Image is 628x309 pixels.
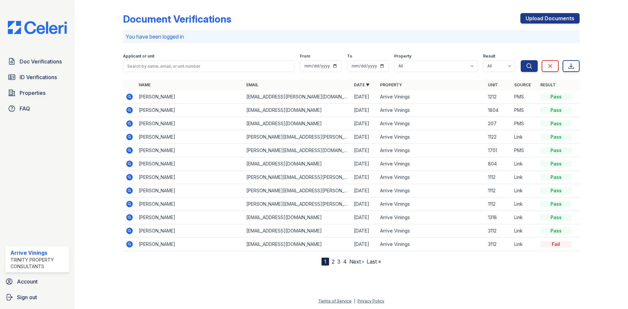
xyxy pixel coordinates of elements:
td: Arrive Vinings [377,144,485,157]
a: Email [246,82,258,87]
td: [PERSON_NAME] [136,157,244,171]
div: Document Verifications [123,13,231,25]
a: 4 [343,258,347,265]
td: Arrive Vinings [377,224,485,238]
td: [DATE] [351,238,377,251]
input: Search by name, email, or unit number [123,60,295,72]
td: 1112 [485,184,512,197]
td: [PERSON_NAME][EMAIL_ADDRESS][PERSON_NAME][DOMAIN_NAME] [244,171,351,184]
td: [PERSON_NAME] [136,171,244,184]
td: [PERSON_NAME][EMAIL_ADDRESS][DOMAIN_NAME] [244,144,351,157]
td: [EMAIL_ADDRESS][DOMAIN_NAME] [244,117,351,130]
td: [PERSON_NAME] [136,224,244,238]
td: Arrive Vinings [377,157,485,171]
td: Arrive Vinings [377,171,485,184]
td: [EMAIL_ADDRESS][DOMAIN_NAME] [244,157,351,171]
td: [DATE] [351,117,377,130]
td: [PERSON_NAME] [136,144,244,157]
a: ID Verifications [5,71,69,84]
a: Source [514,82,531,87]
td: 1701 [485,144,512,157]
td: [DATE] [351,171,377,184]
div: Pass [540,174,572,180]
td: Link [512,224,538,238]
a: FAQ [5,102,69,115]
a: Unit [488,82,498,87]
td: [EMAIL_ADDRESS][DOMAIN_NAME] [244,211,351,224]
td: [PERSON_NAME] [136,130,244,144]
a: Doc Verifications [5,55,69,68]
td: [DATE] [351,224,377,238]
td: [DATE] [351,197,377,211]
td: Arrive Vinings [377,238,485,251]
td: [DATE] [351,184,377,197]
div: Pass [540,107,572,113]
td: Link [512,197,538,211]
p: You have been logged in [126,33,577,41]
a: 2 [332,258,335,265]
label: From [300,54,310,59]
td: Link [512,184,538,197]
a: 3 [337,258,340,265]
td: [PERSON_NAME][EMAIL_ADDRESS][PERSON_NAME][DOMAIN_NAME] [244,184,351,197]
div: Arrive Vinings [10,249,67,257]
div: Pass [540,120,572,127]
td: [DATE] [351,104,377,117]
a: Name [139,82,150,87]
td: Link [512,211,538,224]
td: 1318 [485,211,512,224]
div: Pass [540,161,572,167]
div: Pass [540,134,572,140]
td: Arrive Vinings [377,211,485,224]
td: PMS [512,117,538,130]
td: [PERSON_NAME] [136,238,244,251]
a: Last » [367,258,381,265]
a: Next › [349,258,364,265]
td: [PERSON_NAME] [136,197,244,211]
a: Terms of Service [318,299,352,303]
td: [PERSON_NAME][EMAIL_ADDRESS][PERSON_NAME][DOMAIN_NAME] [244,197,351,211]
td: Link [512,171,538,184]
div: Pass [540,147,572,154]
div: Pass [540,214,572,221]
td: 1804 [485,104,512,117]
td: PMS [512,144,538,157]
div: | [354,299,355,303]
a: Sign out [3,291,72,304]
div: 1 [322,258,329,266]
td: 1122 [485,130,512,144]
td: Arrive Vinings [377,130,485,144]
span: Doc Verifications [20,58,62,65]
label: Property [394,54,411,59]
td: 1112 [485,197,512,211]
div: Pass [540,187,572,194]
td: Arrive Vinings [377,90,485,104]
td: PMS [512,90,538,104]
td: [DATE] [351,211,377,224]
a: Upload Documents [520,13,580,24]
td: PMS [512,104,538,117]
td: [PERSON_NAME] [136,117,244,130]
td: [DATE] [351,90,377,104]
td: Arrive Vinings [377,117,485,130]
span: Properties [20,89,45,97]
label: To [347,54,352,59]
td: [EMAIL_ADDRESS][PERSON_NAME][DOMAIN_NAME] [244,90,351,104]
div: Fail [540,241,572,248]
a: Privacy Policy [358,299,384,303]
a: Result [540,82,556,87]
td: 1212 [485,90,512,104]
td: [EMAIL_ADDRESS][DOMAIN_NAME] [244,104,351,117]
td: [EMAIL_ADDRESS][DOMAIN_NAME] [244,238,351,251]
a: Account [3,275,72,288]
td: Arrive Vinings [377,197,485,211]
td: [PERSON_NAME] [136,211,244,224]
span: Account [17,278,38,285]
td: [DATE] [351,130,377,144]
td: [PERSON_NAME] [136,104,244,117]
td: [DATE] [351,144,377,157]
img: CE_Logo_Blue-a8612792a0a2168367f1c8372b55b34899dd931a85d93a1a3d3e32e68fde9ad4.png [3,21,72,34]
td: Link [512,157,538,171]
td: Arrive Vinings [377,184,485,197]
